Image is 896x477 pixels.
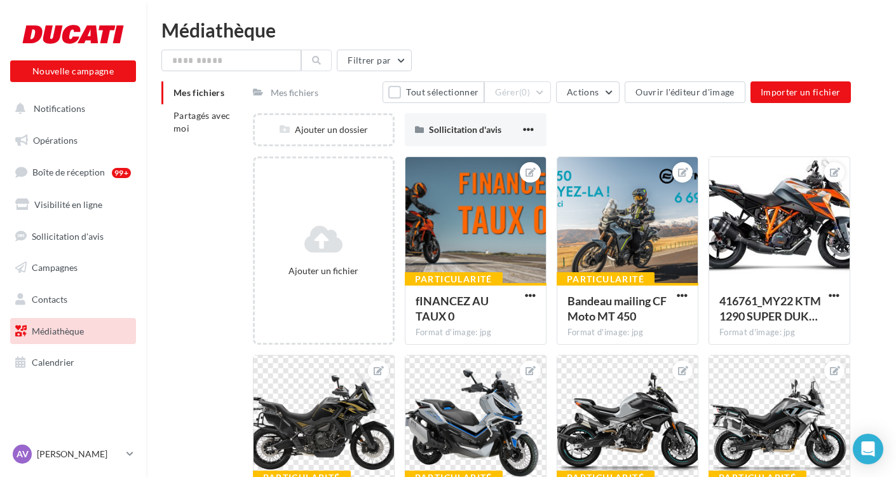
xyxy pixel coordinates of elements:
[719,327,839,338] div: Format d'image: jpg
[8,349,139,376] a: Calendrier
[260,265,388,277] div: Ajouter un fichier
[8,254,139,281] a: Campagnes
[32,167,105,177] span: Boîte de réception
[37,448,121,460] p: [PERSON_NAME]
[556,81,620,103] button: Actions
[17,448,29,460] span: AV
[32,230,104,241] span: Sollicitation d'avis
[567,327,688,338] div: Format d'image: jpg
[761,86,841,97] span: Importer un fichier
[8,318,139,345] a: Médiathèque
[8,286,139,313] a: Contacts
[557,272,655,286] div: Particularité
[8,158,139,186] a: Boîte de réception99+
[33,135,78,146] span: Opérations
[8,127,139,154] a: Opérations
[112,168,131,178] div: 99+
[10,60,136,82] button: Nouvelle campagne
[567,86,599,97] span: Actions
[8,95,133,122] button: Notifications
[173,110,231,134] span: Partagés avec moi
[34,199,102,210] span: Visibilité en ligne
[519,87,530,97] span: (0)
[484,81,551,103] button: Gérer(0)
[853,434,883,464] div: Open Intercom Messenger
[625,81,745,103] button: Ouvrir l'éditeur d'image
[429,124,501,135] span: Sollicitation d'avis
[271,86,318,99] div: Mes fichiers
[32,294,67,305] span: Contacts
[416,294,489,323] span: fINANCEZ AU TAUX 0
[405,272,503,286] div: Particularité
[255,123,393,136] div: Ajouter un dossier
[34,103,85,114] span: Notifications
[337,50,412,71] button: Filtrer par
[10,442,136,466] a: AV [PERSON_NAME]
[8,191,139,218] a: Visibilité en ligne
[567,294,667,323] span: Bandeau mailing CF Moto MT 450
[750,81,851,103] button: Importer un fichier
[32,357,74,368] span: Calendrier
[719,294,821,323] span: 416761_MY22 KTM 1290 SUPER DUKE GT - _90_ right_02 Studio Images_Studio_EU_ Global_STUDIO
[32,262,78,273] span: Campagnes
[161,20,881,39] div: Médiathèque
[173,87,224,98] span: Mes fichiers
[32,326,84,336] span: Médiathèque
[383,81,484,103] button: Tout sélectionner
[8,223,139,250] a: Sollicitation d'avis
[416,327,536,338] div: Format d'image: jpg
